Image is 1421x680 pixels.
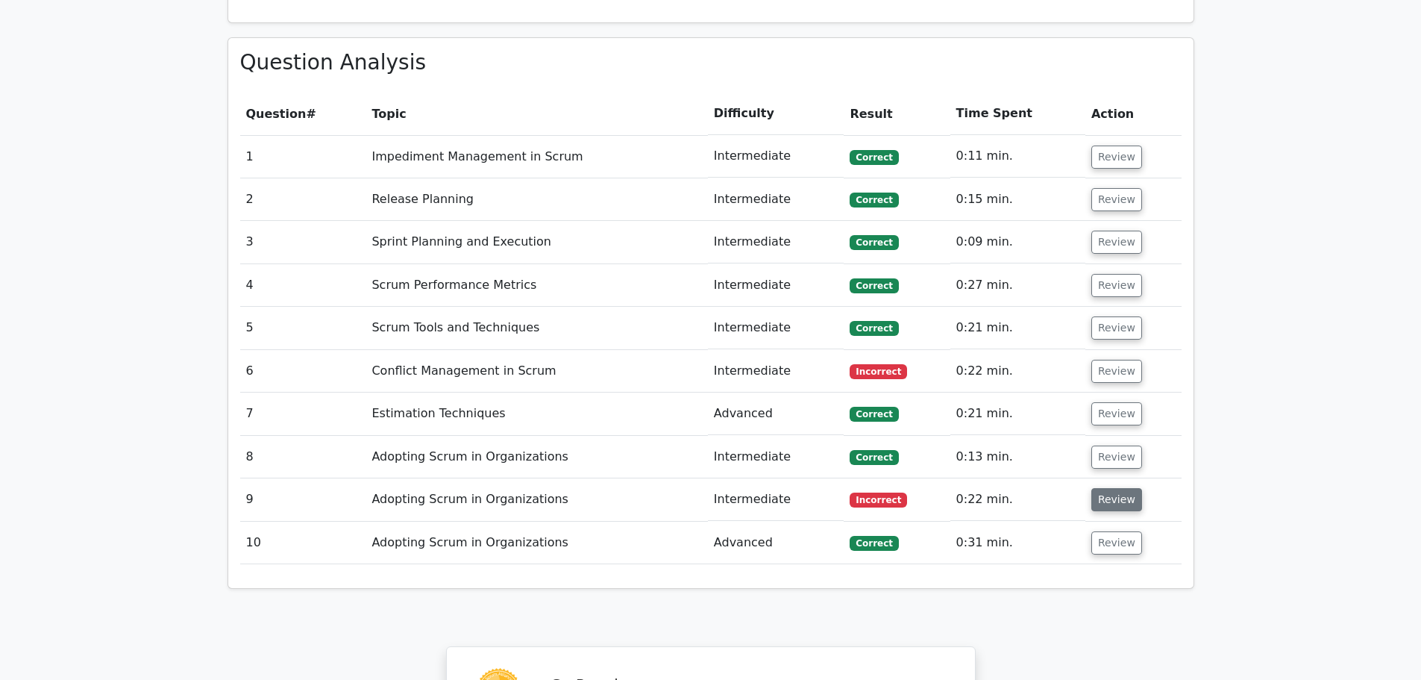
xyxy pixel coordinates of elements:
[366,135,707,178] td: Impediment Management in Scrum
[366,93,707,135] th: Topic
[950,221,1085,263] td: 0:09 min.
[240,178,366,221] td: 2
[950,436,1085,478] td: 0:13 min.
[950,135,1085,178] td: 0:11 min.
[1091,402,1142,425] button: Review
[240,221,366,263] td: 3
[1091,188,1142,211] button: Review
[240,393,366,435] td: 7
[1091,316,1142,340] button: Review
[1091,531,1142,555] button: Review
[950,307,1085,349] td: 0:21 min.
[1091,274,1142,297] button: Review
[950,93,1085,135] th: Time Spent
[850,150,898,165] span: Correct
[708,393,844,435] td: Advanced
[1091,231,1142,254] button: Review
[708,264,844,307] td: Intermediate
[850,278,898,293] span: Correct
[950,393,1085,435] td: 0:21 min.
[950,478,1085,521] td: 0:22 min.
[240,93,366,135] th: #
[1085,93,1182,135] th: Action
[708,93,844,135] th: Difficulty
[844,93,950,135] th: Result
[240,436,366,478] td: 8
[1091,446,1142,469] button: Review
[240,522,366,564] td: 10
[240,135,366,178] td: 1
[366,264,707,307] td: Scrum Performance Metrics
[708,307,844,349] td: Intermediate
[850,493,907,508] span: Incorrect
[950,522,1085,564] td: 0:31 min.
[366,393,707,435] td: Estimation Techniques
[708,178,844,221] td: Intermediate
[366,307,707,349] td: Scrum Tools and Techniques
[240,50,1182,75] h3: Question Analysis
[240,264,366,307] td: 4
[950,264,1085,307] td: 0:27 min.
[366,436,707,478] td: Adopting Scrum in Organizations
[850,193,898,208] span: Correct
[366,478,707,521] td: Adopting Scrum in Organizations
[850,407,898,422] span: Correct
[850,364,907,379] span: Incorrect
[708,522,844,564] td: Advanced
[850,235,898,250] span: Correct
[366,350,707,393] td: Conflict Management in Scrum
[246,107,307,121] span: Question
[366,522,707,564] td: Adopting Scrum in Organizations
[240,478,366,521] td: 9
[708,135,844,178] td: Intermediate
[240,307,366,349] td: 5
[850,450,898,465] span: Correct
[708,350,844,393] td: Intermediate
[850,536,898,551] span: Correct
[708,478,844,521] td: Intermediate
[950,178,1085,221] td: 0:15 min.
[1091,360,1142,383] button: Review
[708,436,844,478] td: Intermediate
[1091,488,1142,511] button: Review
[1091,146,1142,169] button: Review
[366,178,707,221] td: Release Planning
[850,321,898,336] span: Correct
[366,221,707,263] td: Sprint Planning and Execution
[708,221,844,263] td: Intermediate
[950,350,1085,393] td: 0:22 min.
[240,350,366,393] td: 6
